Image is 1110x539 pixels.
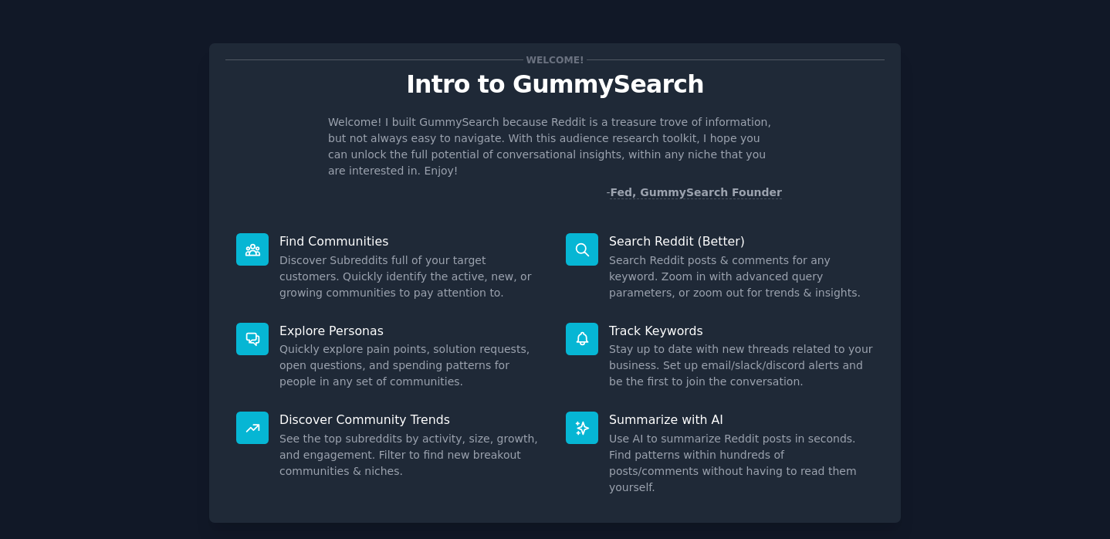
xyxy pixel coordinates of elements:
a: Fed, GummySearch Founder [610,186,782,199]
p: Explore Personas [279,323,544,339]
p: Discover Community Trends [279,412,544,428]
p: Summarize with AI [609,412,874,428]
p: Welcome! I built GummySearch because Reddit is a treasure trove of information, but not always ea... [328,114,782,179]
dd: Use AI to summarize Reddit posts in seconds. Find patterns within hundreds of posts/comments with... [609,431,874,496]
dd: Stay up to date with new threads related to your business. Set up email/slack/discord alerts and ... [609,341,874,390]
p: Search Reddit (Better) [609,233,874,249]
p: Track Keywords [609,323,874,339]
dd: See the top subreddits by activity, size, growth, and engagement. Filter to find new breakout com... [279,431,544,480]
p: Find Communities [279,233,544,249]
dd: Search Reddit posts & comments for any keyword. Zoom in with advanced query parameters, or zoom o... [609,253,874,301]
div: - [606,185,782,201]
dd: Quickly explore pain points, solution requests, open questions, and spending patterns for people ... [279,341,544,390]
dd: Discover Subreddits full of your target customers. Quickly identify the active, new, or growing c... [279,253,544,301]
p: Intro to GummySearch [225,71,885,98]
span: Welcome! [523,52,587,68]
